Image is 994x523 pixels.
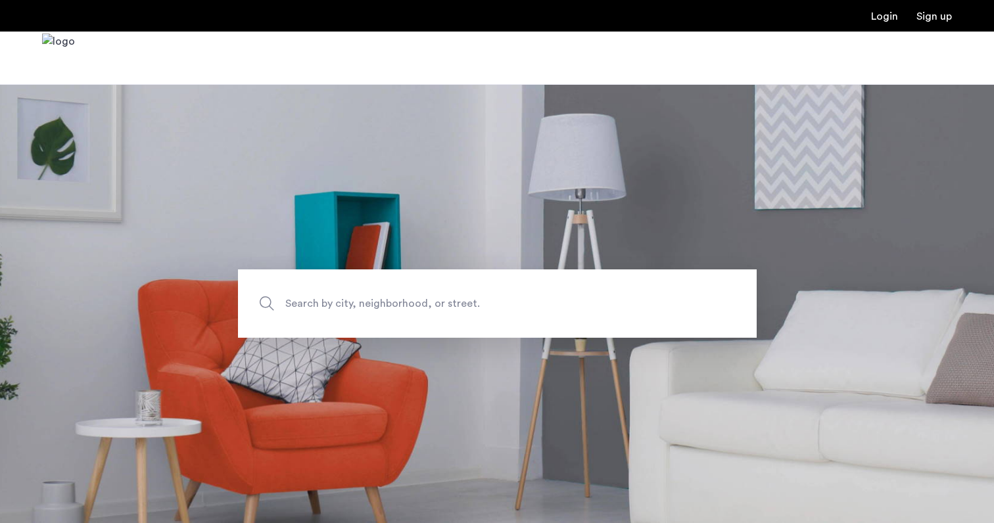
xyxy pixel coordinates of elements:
a: Login [871,11,898,22]
a: Registration [916,11,952,22]
img: logo [42,34,75,83]
input: Apartment Search [238,269,757,338]
a: Cazamio Logo [42,34,75,83]
span: Search by city, neighborhood, or street. [285,295,648,313]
